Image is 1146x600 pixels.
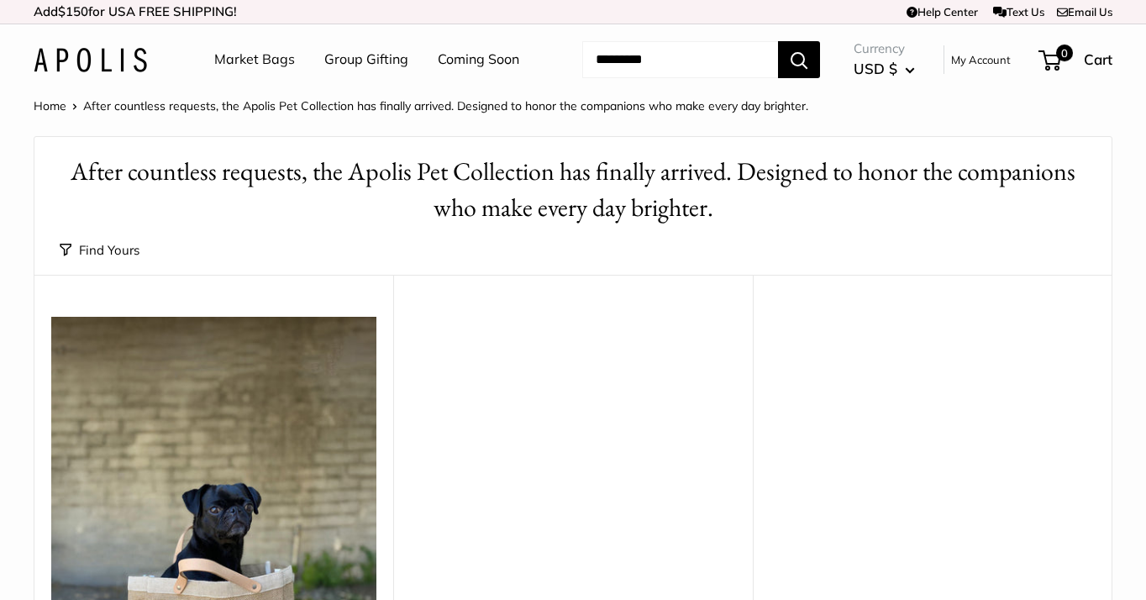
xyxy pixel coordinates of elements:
[324,47,408,72] a: Group Gifting
[34,98,66,113] a: Home
[1056,45,1073,61] span: 0
[582,41,778,78] input: Search...
[907,5,978,18] a: Help Center
[60,239,139,262] button: Find Yours
[993,5,1044,18] a: Text Us
[34,95,808,117] nav: Breadcrumb
[34,48,147,72] img: Apolis
[1084,50,1112,68] span: Cart
[951,50,1011,70] a: My Account
[58,3,88,19] span: $150
[60,154,1086,226] h1: After countless requests, the Apolis Pet Collection has finally arrived. Designed to honor the co...
[438,47,519,72] a: Coming Soon
[1040,46,1112,73] a: 0 Cart
[854,55,915,82] button: USD $
[854,37,915,61] span: Currency
[214,47,295,72] a: Market Bags
[778,41,820,78] button: Search
[854,60,897,77] span: USD $
[1057,5,1112,18] a: Email Us
[83,98,808,113] span: After countless requests, the Apolis Pet Collection has finally arrived. Designed to honor the co...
